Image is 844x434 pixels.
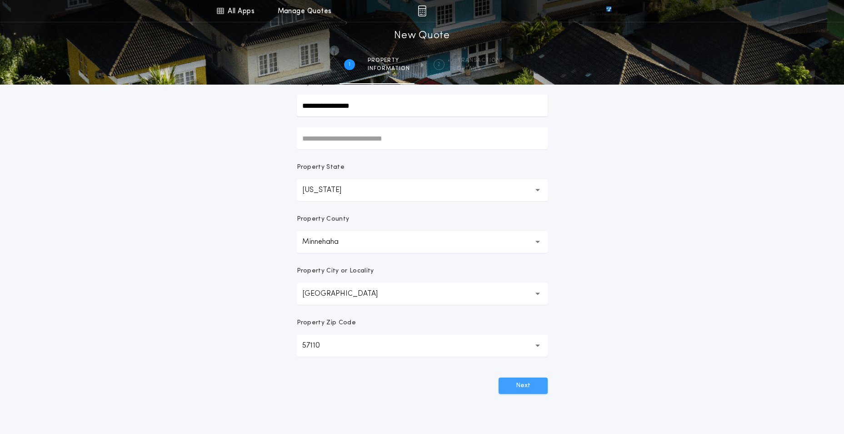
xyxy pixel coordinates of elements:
[368,57,410,64] span: Property
[499,378,548,394] button: Next
[418,5,426,16] img: img
[302,237,353,247] p: Minnehaha
[297,267,374,276] p: Property City or Locality
[437,61,440,68] h2: 2
[302,340,335,351] p: 57110
[589,6,628,15] img: vs-icon
[297,283,548,305] button: [GEOGRAPHIC_DATA]
[302,185,356,196] p: [US_STATE]
[368,65,410,72] span: information
[297,231,548,253] button: Minnehaha
[297,215,350,224] p: Property County
[457,65,500,72] span: details
[297,335,548,357] button: 57110
[297,318,356,328] p: Property Zip Code
[297,163,345,172] p: Property State
[394,29,449,43] h1: New Quote
[302,288,392,299] p: [GEOGRAPHIC_DATA]
[349,61,350,68] h2: 1
[297,179,548,201] button: [US_STATE]
[457,57,500,64] span: Transaction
